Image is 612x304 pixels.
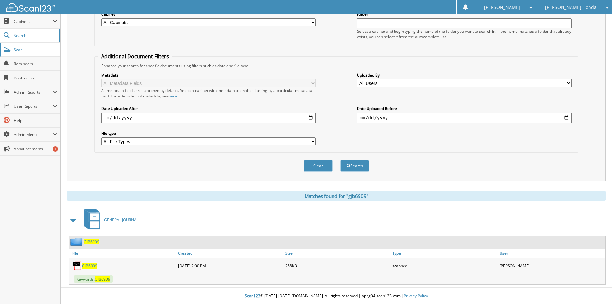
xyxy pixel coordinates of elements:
div: © [DATE]-[DATE] [DOMAIN_NAME]. All rights reserved | appg04-scan123-com | [61,288,612,304]
legend: Additional Document Filters [98,53,172,60]
img: PDF.png [72,261,82,271]
span: Scan123 [245,293,260,299]
div: Select a cabinet and begin typing the name of the folder you want to search in. If the name match... [357,29,572,40]
span: [PERSON_NAME] [484,5,520,9]
a: File [69,249,176,258]
div: [PERSON_NAME] [498,259,605,272]
a: GJB6909 [82,263,97,269]
label: Uploaded By [357,72,572,78]
a: Created [176,249,284,258]
a: Size [284,249,391,258]
a: GENERAL JOURNAL [80,207,138,233]
label: Metadata [101,72,316,78]
span: Cabinets [14,19,53,24]
span: Reminders [14,61,57,67]
div: 1 [53,146,58,152]
div: 268KB [284,259,391,272]
span: User Reports [14,104,53,109]
a: User [498,249,605,258]
img: folder2.png [70,238,84,246]
span: Search [14,33,56,38]
span: Help [14,118,57,123]
span: Keywords: [74,275,113,283]
div: [DATE] 2:00 PM [176,259,284,272]
span: Scan [14,47,57,52]
a: Type [391,249,498,258]
div: All metadata fields are searched by default. Select a cabinet with metadata to enable filtering b... [101,88,316,99]
img: scan123-logo-white.svg [6,3,55,12]
span: Admin Reports [14,89,53,95]
span: Admin Menu [14,132,53,137]
button: Clear [304,160,333,172]
a: GJB6909 [84,239,99,244]
button: Search [340,160,369,172]
input: start [101,113,316,123]
div: scanned [391,259,498,272]
label: Date Uploaded Before [357,106,572,111]
span: [PERSON_NAME] Honda [545,5,597,9]
span: GENERAL JOURNAL [104,217,138,223]
span: Bookmarks [14,75,57,81]
span: Announcements [14,146,57,152]
label: File type [101,131,316,136]
span: GJB6909 [95,276,110,282]
input: end [357,113,572,123]
div: Enhance your search for specific documents using filters such as date and file type. [98,63,575,69]
a: Privacy Policy [404,293,428,299]
label: Date Uploaded After [101,106,316,111]
a: here [169,93,177,99]
div: Matches found for "gjb6909" [67,191,606,201]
